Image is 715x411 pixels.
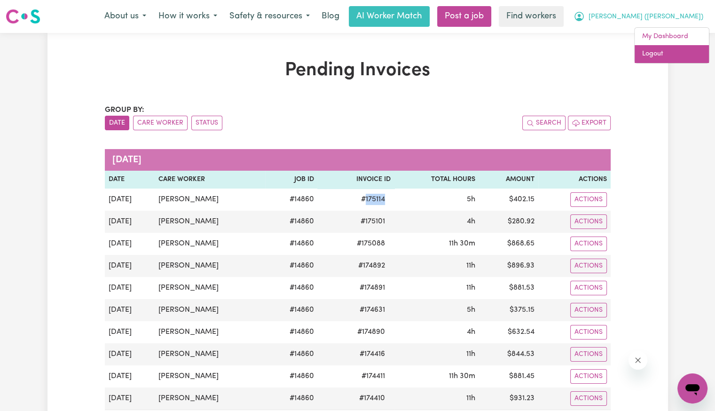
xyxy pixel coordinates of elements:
[105,106,144,114] span: Group by:
[105,116,129,130] button: sort invoices by date
[351,238,391,249] span: # 175088
[105,189,155,211] td: [DATE]
[105,255,155,277] td: [DATE]
[479,299,538,321] td: $ 375.15
[105,299,155,321] td: [DATE]
[265,299,317,321] td: # 14860
[570,391,607,406] button: Actions
[155,343,265,365] td: [PERSON_NAME]
[155,189,265,211] td: [PERSON_NAME]
[105,321,155,343] td: [DATE]
[479,343,538,365] td: $ 844.53
[155,299,265,321] td: [PERSON_NAME]
[265,365,317,387] td: # 14860
[479,255,538,277] td: $ 896.93
[479,387,538,410] td: $ 931.23
[155,321,265,343] td: [PERSON_NAME]
[105,277,155,299] td: [DATE]
[356,371,391,382] span: # 174411
[570,281,607,295] button: Actions
[567,7,709,26] button: My Account
[467,306,475,314] span: 5 hours
[570,214,607,229] button: Actions
[570,192,607,207] button: Actions
[479,189,538,211] td: $ 402.15
[191,116,222,130] button: sort invoices by paid status
[499,6,564,27] a: Find workers
[105,365,155,387] td: [DATE]
[155,171,265,189] th: Care Worker
[467,328,475,336] span: 4 hours
[570,303,607,317] button: Actions
[152,7,223,26] button: How it works
[265,255,317,277] td: # 14860
[352,326,391,338] span: # 174890
[479,277,538,299] td: $ 881.53
[265,171,317,189] th: Job ID
[467,196,475,203] span: 5 hours
[354,304,391,316] span: # 174631
[355,194,391,205] span: # 175114
[355,216,391,227] span: # 175101
[6,7,57,14] span: Need any help?
[105,149,611,171] caption: [DATE]
[223,7,316,26] button: Safety & resources
[466,395,475,402] span: 11 hours
[105,211,155,233] td: [DATE]
[155,211,265,233] td: [PERSON_NAME]
[105,233,155,255] td: [DATE]
[570,325,607,340] button: Actions
[635,28,709,46] a: My Dashboard
[155,387,265,410] td: [PERSON_NAME]
[466,350,475,358] span: 11 hours
[570,347,607,362] button: Actions
[449,372,475,380] span: 11 hours 30 minutes
[437,6,491,27] a: Post a job
[449,240,475,247] span: 11 hours 30 minutes
[538,171,611,189] th: Actions
[265,211,317,233] td: # 14860
[349,6,430,27] a: AI Worker Match
[589,12,703,22] span: [PERSON_NAME] ([PERSON_NAME])
[265,277,317,299] td: # 14860
[522,116,566,130] button: Search
[105,343,155,365] td: [DATE]
[105,387,155,410] td: [DATE]
[6,8,40,25] img: Careseekers logo
[479,365,538,387] td: $ 881.45
[316,6,345,27] a: Blog
[570,237,607,251] button: Actions
[634,27,709,63] div: My Account
[155,365,265,387] td: [PERSON_NAME]
[570,369,607,384] button: Actions
[265,189,317,211] td: # 14860
[354,282,391,293] span: # 174891
[155,255,265,277] td: [PERSON_NAME]
[354,393,391,404] span: # 174410
[133,116,188,130] button: sort invoices by care worker
[354,348,391,360] span: # 174416
[265,233,317,255] td: # 14860
[479,211,538,233] td: $ 280.92
[466,262,475,269] span: 11 hours
[677,373,707,403] iframe: Button to launch messaging window
[98,7,152,26] button: About us
[265,343,317,365] td: # 14860
[317,171,394,189] th: Invoice ID
[479,321,538,343] td: $ 632.54
[467,218,475,225] span: 4 hours
[353,260,391,271] span: # 174892
[155,277,265,299] td: [PERSON_NAME]
[6,6,40,27] a: Careseekers logo
[479,233,538,255] td: $ 868.65
[394,171,479,189] th: Total Hours
[265,321,317,343] td: # 14860
[105,59,611,82] h1: Pending Invoices
[265,387,317,410] td: # 14860
[105,171,155,189] th: Date
[635,45,709,63] a: Logout
[155,233,265,255] td: [PERSON_NAME]
[568,116,611,130] button: Export
[570,259,607,273] button: Actions
[466,284,475,292] span: 11 hours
